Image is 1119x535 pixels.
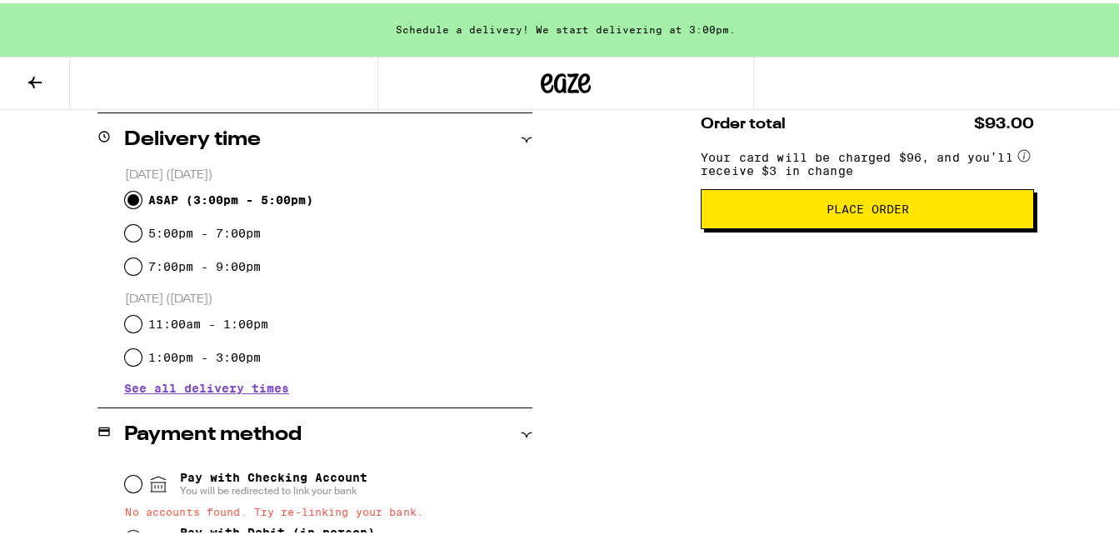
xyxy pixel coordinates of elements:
[124,422,302,442] h2: Payment method
[701,142,1014,174] span: Your card will be charged $96, and you’ll receive $3 in change
[10,12,120,25] span: Hi. Need any help?
[701,113,786,128] span: Order total
[827,200,909,212] span: Place Order
[148,314,268,327] label: 11:00am - 1:00pm
[124,379,289,391] button: See all delivery times
[148,190,313,203] span: ASAP ( 3:00pm - 5:00pm )
[125,164,532,180] p: [DATE] ([DATE])
[125,288,532,304] p: [DATE] ([DATE])
[701,186,1034,226] button: Place Order
[125,502,532,514] div: No accounts found. Try re-linking your bank.
[148,257,261,270] label: 7:00pm - 9:00pm
[124,127,261,147] h2: Delivery time
[148,223,261,237] label: 5:00pm - 7:00pm
[148,347,261,361] label: 1:00pm - 3:00pm
[974,113,1034,128] span: $93.00
[180,481,367,494] span: You will be redirected to link your bank
[180,467,367,494] span: Pay with Checking Account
